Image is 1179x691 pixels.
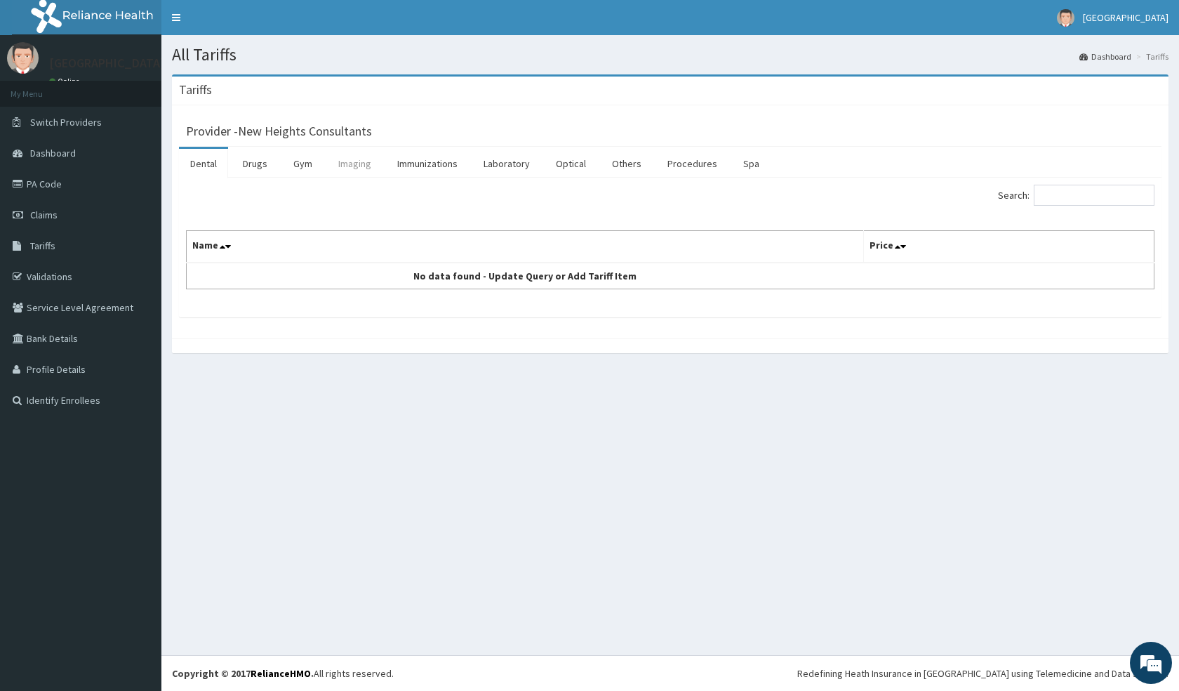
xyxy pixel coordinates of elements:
[1079,51,1131,62] a: Dashboard
[161,655,1179,691] footer: All rights reserved.
[386,149,469,178] a: Immunizations
[797,666,1168,680] div: Redefining Heath Insurance in [GEOGRAPHIC_DATA] using Telemedicine and Data Science!
[251,667,311,680] a: RelianceHMO
[232,149,279,178] a: Drugs
[186,125,372,138] h3: Provider - New Heights Consultants
[187,231,864,263] th: Name
[601,149,653,178] a: Others
[49,77,83,86] a: Online
[30,239,55,252] span: Tariffs
[30,116,102,129] span: Switch Providers
[732,149,771,178] a: Spa
[7,42,39,74] img: User Image
[30,147,76,159] span: Dashboard
[30,209,58,221] span: Claims
[1083,11,1168,24] span: [GEOGRAPHIC_DATA]
[1133,51,1168,62] li: Tariffs
[472,149,541,178] a: Laboratory
[49,57,165,70] p: [GEOGRAPHIC_DATA]
[282,149,324,178] a: Gym
[172,667,314,680] strong: Copyright © 2017 .
[656,149,728,178] a: Procedures
[998,185,1154,206] label: Search:
[1057,9,1074,27] img: User Image
[187,263,864,289] td: No data found - Update Query or Add Tariff Item
[172,46,1168,64] h1: All Tariffs
[179,84,212,96] h3: Tariffs
[545,149,597,178] a: Optical
[1034,185,1154,206] input: Search:
[327,149,382,178] a: Imaging
[179,149,228,178] a: Dental
[864,231,1154,263] th: Price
